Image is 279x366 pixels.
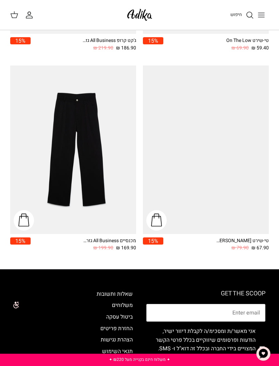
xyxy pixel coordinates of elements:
[82,37,136,44] div: ג'קט קרופ All Business גזרה מחויטת
[100,324,133,333] a: החזרת פריטים
[5,296,24,314] img: accessibility_icon02.svg
[10,37,31,44] span: 15%
[163,237,269,252] a: טי-שירט [PERSON_NAME] שרוולים ארוכים 67.90 ₪ 79.90 ₪
[101,336,133,344] a: הצהרת נגישות
[231,244,249,252] span: 79.90 ₪
[10,65,136,234] a: מכנסיים All Business גזרה מחויטת
[231,44,249,52] span: 69.90 ₪
[146,304,265,322] input: Email
[10,37,31,52] a: 15%
[251,44,269,52] span: 59.40 ₪
[146,290,265,297] h6: GET THE SCOOP
[93,44,113,52] span: 219.90 ₪
[10,237,31,252] a: 15%
[230,11,242,18] span: חיפוש
[106,313,133,321] a: ביטול עסקה
[254,8,269,23] button: Toggle menu
[143,237,163,252] a: 15%
[116,44,136,52] span: 186.90 ₪
[230,11,254,19] a: חיפוש
[163,37,269,52] a: טי-שירט On The Low 59.40 ₪ 69.90 ₪
[31,37,136,52] a: ג'קט קרופ All Business גזרה מחויטת 186.90 ₪ 219.90 ₪
[97,290,133,298] a: שאלות ותשובות
[25,11,36,19] a: החשבון שלי
[125,7,154,23] img: Adika IL
[143,37,163,52] a: 15%
[93,244,113,252] span: 199.90 ₪
[116,244,136,252] span: 169.90 ₪
[109,356,170,363] a: ✦ משלוח חינם בקנייה מעל ₪220 ✦
[251,244,269,252] span: 67.90 ₪
[102,347,133,355] a: תנאי השימוש
[143,37,163,44] span: 15%
[112,301,133,309] a: משלוחים
[10,237,31,245] span: 15%
[214,37,269,44] div: טי-שירט On The Low
[31,237,136,252] a: מכנסיים All Business גזרה מחויטת 169.90 ₪ 199.90 ₪
[82,237,136,245] div: מכנסיים All Business גזרה מחויטת
[253,343,274,364] button: צ'אט
[143,65,269,234] a: טי-שירט Sandy Dunes שרוולים ארוכים
[143,237,163,245] span: 15%
[214,237,269,245] div: טי-שירט [PERSON_NAME] שרוולים ארוכים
